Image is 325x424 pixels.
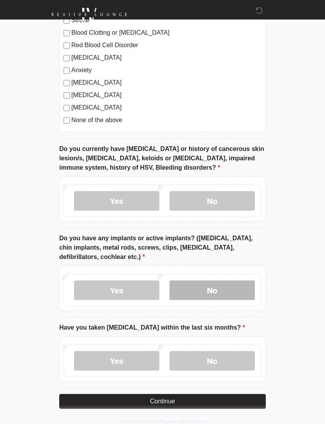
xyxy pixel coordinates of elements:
[170,191,255,211] label: No
[59,394,266,409] button: Continue
[74,280,159,300] label: Yes
[71,115,261,125] label: None of the above
[71,41,261,50] label: Red Blood Cell Disorder
[64,80,70,86] input: [MEDICAL_DATA]
[74,191,159,211] label: Yes
[64,30,70,36] input: Blood Clotting or [MEDICAL_DATA]
[64,43,70,49] input: Red Blood Cell Disorder
[59,144,266,172] label: Do you currently have [MEDICAL_DATA] or history of cancerous skin lesion/s, [MEDICAL_DATA], keloi...
[71,66,261,75] label: Anxiety
[59,234,266,262] label: Do you have any implants or active implants? ([MEDICAL_DATA], chin implants, metal rods, screws, ...
[64,105,70,111] input: [MEDICAL_DATA]
[64,117,70,124] input: None of the above
[64,55,70,61] input: [MEDICAL_DATA]
[71,103,261,112] label: [MEDICAL_DATA]
[74,351,159,371] label: Yes
[59,323,245,332] label: Have you taken [MEDICAL_DATA] within the last six months?
[64,92,70,99] input: [MEDICAL_DATA]
[71,28,261,37] label: Blood Clotting or [MEDICAL_DATA]
[64,67,70,74] input: Anxiety
[71,78,261,87] label: [MEDICAL_DATA]
[71,53,261,62] label: [MEDICAL_DATA]
[71,90,261,100] label: [MEDICAL_DATA]
[51,6,127,23] img: Reviive Lounge Logo
[170,280,255,300] label: No
[170,351,255,371] label: No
